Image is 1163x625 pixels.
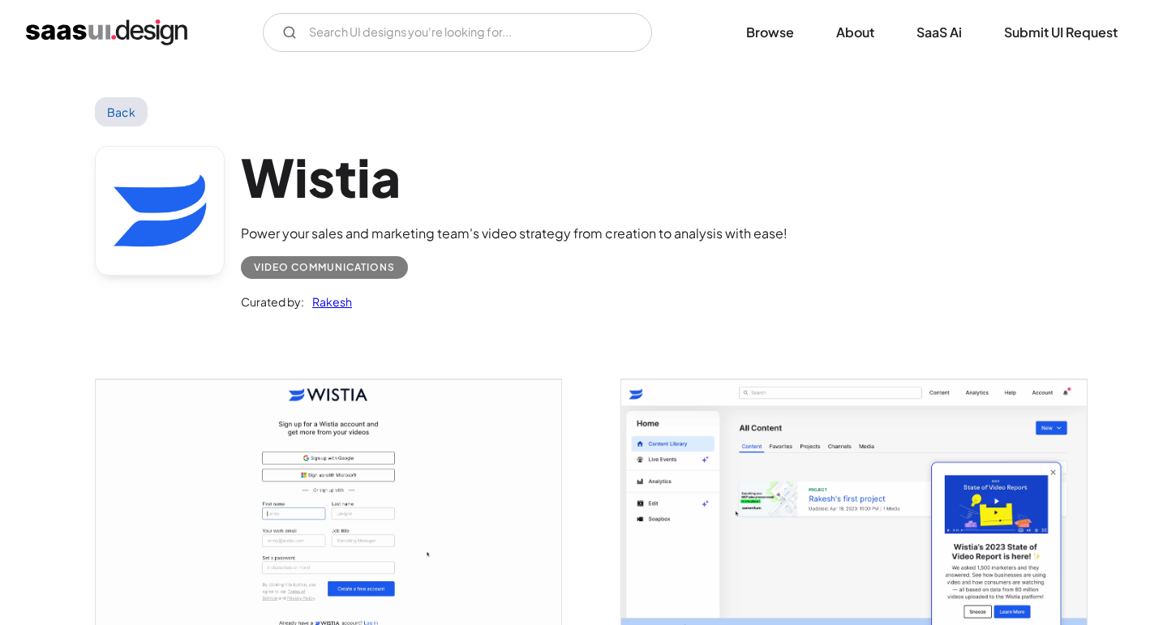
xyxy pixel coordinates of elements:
[26,19,187,45] a: home
[263,13,652,52] form: Email Form
[985,15,1137,50] a: Submit UI Request
[95,97,148,126] a: Back
[727,15,813,50] a: Browse
[241,292,304,311] div: Curated by:
[817,15,894,50] a: About
[241,224,787,243] div: Power your sales and marketing team's video strategy from creation to analysis with ease!
[263,13,652,52] input: Search UI designs you're looking for...
[254,258,395,277] div: Video Communications
[304,292,352,311] a: Rakesh
[897,15,981,50] a: SaaS Ai
[241,146,787,208] h1: Wistia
